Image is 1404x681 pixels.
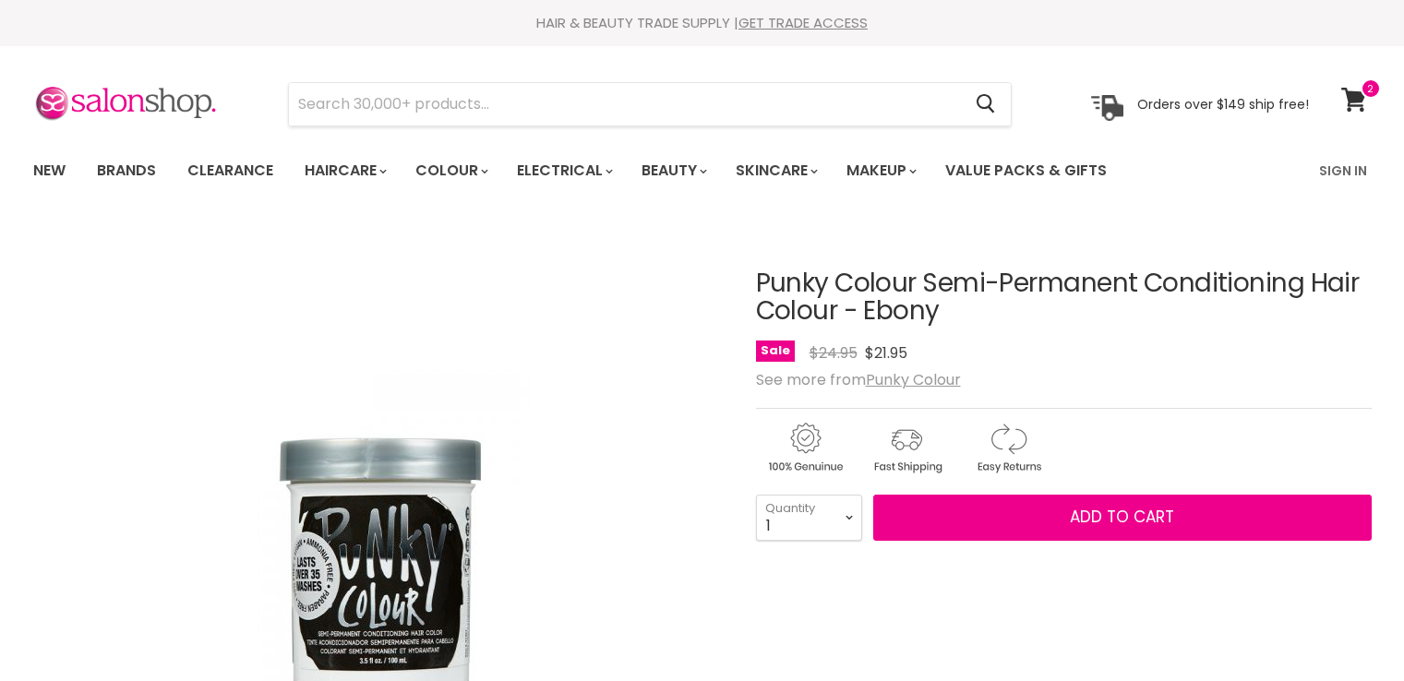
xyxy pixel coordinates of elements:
a: GET TRADE ACCESS [738,13,868,32]
input: Search [289,83,962,125]
a: Punky Colour [866,369,961,390]
a: Haircare [291,151,398,190]
a: Skincare [722,151,829,190]
select: Quantity [756,495,862,541]
a: Brands [83,151,170,190]
a: Colour [402,151,499,190]
button: Search [962,83,1011,125]
button: Add to cart [873,495,1372,541]
a: Value Packs & Gifts [931,151,1121,190]
img: shipping.gif [858,420,955,476]
a: Sign In [1308,151,1378,190]
ul: Main menu [19,144,1215,197]
span: Add to cart [1070,506,1174,528]
a: Electrical [503,151,624,190]
img: genuine.gif [756,420,854,476]
img: returns.gif [959,420,1057,476]
a: Clearance [174,151,287,190]
h1: Punky Colour Semi-Permanent Conditioning Hair Colour - Ebony [756,269,1372,327]
div: HAIR & BEAUTY TRADE SUPPLY | [10,14,1395,32]
form: Product [288,82,1012,126]
span: See more from [756,369,961,390]
span: $21.95 [865,342,907,364]
span: Sale [756,340,795,362]
a: Makeup [833,151,928,190]
span: $24.95 [810,342,858,364]
nav: Main [10,144,1395,197]
a: New [19,151,79,190]
p: Orders over $149 ship free! [1137,95,1309,112]
a: Beauty [628,151,718,190]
